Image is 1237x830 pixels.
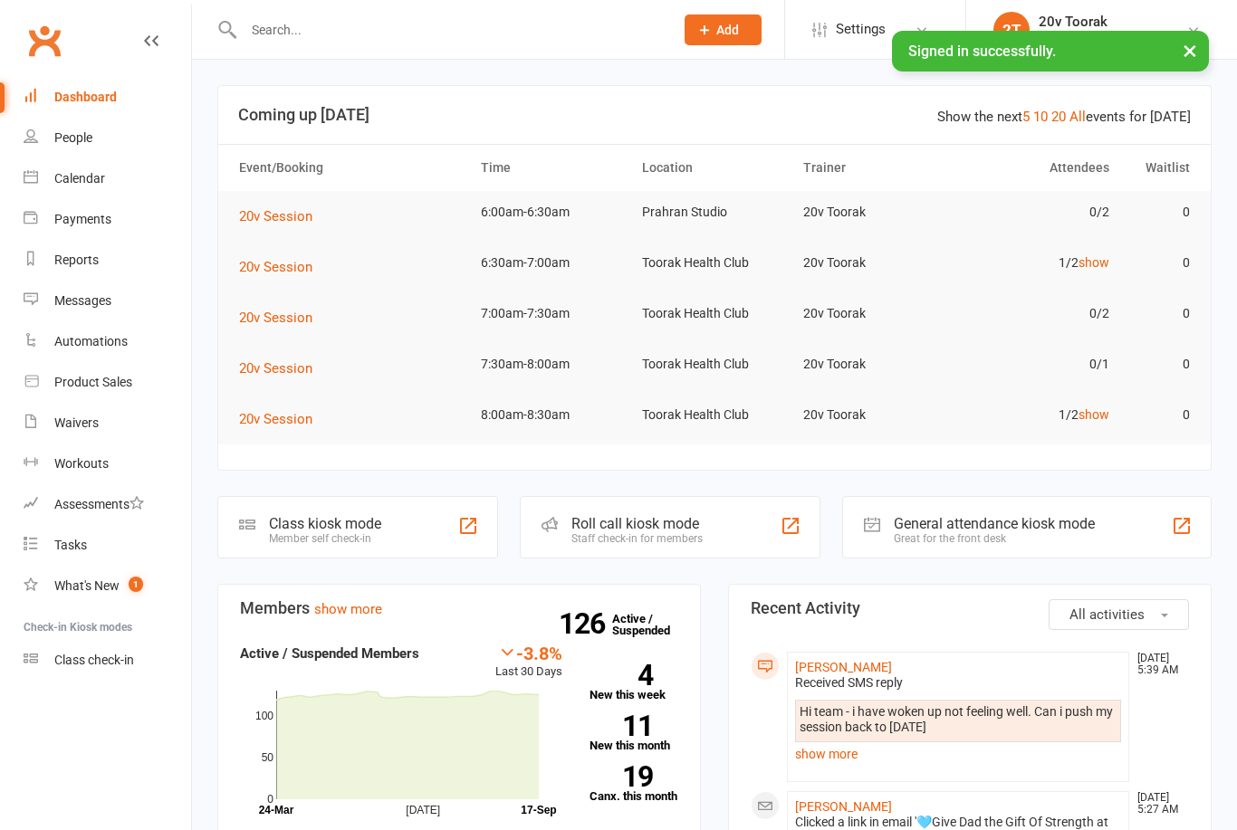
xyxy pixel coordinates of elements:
[795,675,1121,691] div: Received SMS reply
[1117,145,1198,191] th: Waitlist
[473,191,634,234] td: 6:00am-6:30am
[24,484,191,525] a: Assessments
[24,444,191,484] a: Workouts
[1117,191,1198,234] td: 0
[24,403,191,444] a: Waivers
[24,362,191,403] a: Product Sales
[590,664,679,701] a: 4New this week
[795,660,892,674] a: [PERSON_NAME]
[473,242,634,284] td: 6:30am-7:00am
[239,256,325,278] button: 20v Session
[239,208,312,224] span: 20v Session
[956,145,1117,191] th: Attendees
[24,566,191,606] a: What's New1
[129,577,143,592] span: 1
[54,334,128,348] div: Automations
[269,515,381,532] div: Class kiosk mode
[495,643,562,682] div: Last 30 Days
[956,394,1117,436] td: 1/2
[240,645,419,662] strong: Active / Suspended Members
[612,599,692,650] a: 126Active / Suspended
[54,212,111,226] div: Payments
[937,106,1191,128] div: Show the next events for [DATE]
[795,191,956,234] td: 20v Toorak
[795,741,1121,767] a: show more
[54,171,105,186] div: Calendar
[795,242,956,284] td: 20v Toorak
[634,191,795,234] td: Prahran Studio
[54,538,87,552] div: Tasks
[1117,343,1198,386] td: 0
[54,415,99,430] div: Waivers
[1128,792,1188,816] time: [DATE] 5:27 AM
[1117,292,1198,335] td: 0
[54,90,117,104] div: Dashboard
[800,704,1117,735] div: Hi team - i have woken up not feeling well. Can i push my session back to [DATE]
[894,532,1095,545] div: Great for the front desk
[559,610,612,637] strong: 126
[54,578,120,593] div: What's New
[1022,109,1030,125] a: 5
[590,715,679,751] a: 11New this month
[239,205,325,227] button: 20v Session
[54,293,111,308] div: Messages
[231,145,473,191] th: Event/Booking
[634,394,795,436] td: Toorak Health Club
[239,411,312,427] span: 20v Session
[24,525,191,566] a: Tasks
[54,130,92,145] div: People
[24,77,191,118] a: Dashboard
[473,394,634,436] td: 8:00am-8:30am
[24,199,191,240] a: Payments
[590,763,653,790] strong: 19
[993,12,1030,48] div: 2T
[1174,31,1206,70] button: ×
[685,14,762,45] button: Add
[894,515,1095,532] div: General attendance kiosk mode
[54,456,109,471] div: Workouts
[239,358,325,379] button: 20v Session
[634,145,795,191] th: Location
[634,242,795,284] td: Toorak Health Club
[716,23,739,37] span: Add
[1049,599,1189,630] button: All activities
[1079,255,1109,270] a: show
[24,240,191,281] a: Reports
[1039,30,1108,46] div: 20v Toorak
[956,292,1117,335] td: 0/2
[473,145,634,191] th: Time
[495,643,562,663] div: -3.8%
[1128,653,1188,676] time: [DATE] 5:39 AM
[269,532,381,545] div: Member self check-in
[1079,407,1109,422] a: show
[1039,14,1108,30] div: 20v Toorak
[473,343,634,386] td: 7:30am-8:00am
[795,799,892,814] a: [PERSON_NAME]
[239,408,325,430] button: 20v Session
[590,766,679,802] a: 19Canx. this month
[795,394,956,436] td: 20v Toorak
[1051,109,1066,125] a: 20
[473,292,634,335] td: 7:00am-7:30am
[238,106,1191,124] h3: Coming up [DATE]
[314,601,382,617] a: show more
[22,18,67,63] a: Clubworx
[751,599,1189,617] h3: Recent Activity
[795,292,956,335] td: 20v Toorak
[239,259,312,275] span: 20v Session
[956,191,1117,234] td: 0/2
[239,310,312,326] span: 20v Session
[590,662,653,689] strong: 4
[24,640,191,681] a: Class kiosk mode
[239,307,325,329] button: 20v Session
[590,712,653,739] strong: 11
[54,375,132,389] div: Product Sales
[24,281,191,321] a: Messages
[1117,394,1198,436] td: 0
[54,653,134,667] div: Class check-in
[239,360,312,377] span: 20v Session
[1033,109,1048,125] a: 10
[238,17,661,43] input: Search...
[24,321,191,362] a: Automations
[908,43,1056,60] span: Signed in successfully.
